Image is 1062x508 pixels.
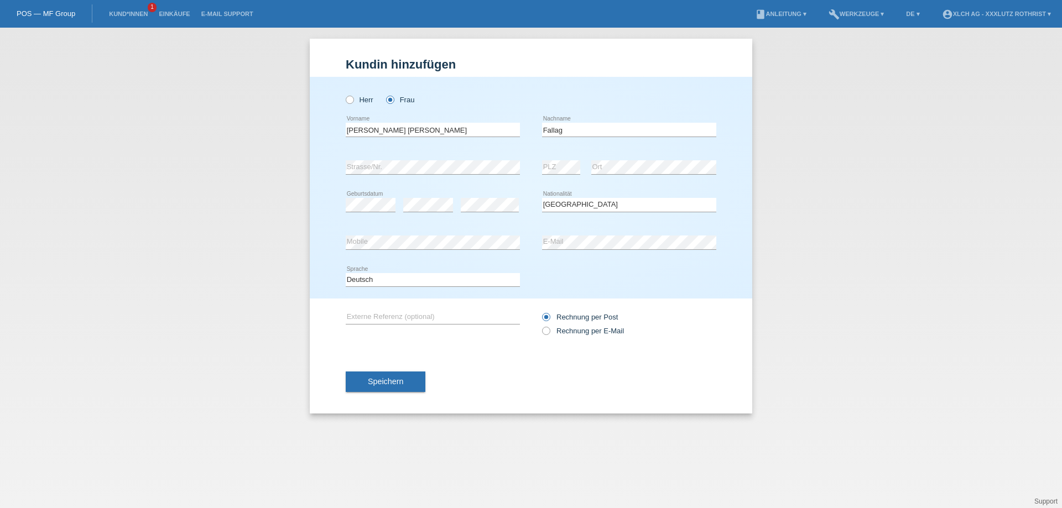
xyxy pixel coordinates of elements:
button: Speichern [346,371,425,392]
a: Kund*innen [103,11,153,17]
a: DE ▾ [900,11,925,17]
a: Support [1034,497,1058,505]
label: Frau [386,96,414,104]
a: account_circleXLCH AG - XXXLutz Rothrist ▾ [936,11,1056,17]
label: Herr [346,96,373,104]
i: book [755,9,766,20]
i: account_circle [942,9,953,20]
label: Rechnung per E-Mail [542,327,624,335]
a: POS — MF Group [17,9,75,18]
span: 1 [148,3,157,12]
a: Einkäufe [153,11,195,17]
input: Rechnung per Post [542,313,549,327]
input: Herr [346,96,353,103]
h1: Kundin hinzufügen [346,57,716,71]
input: Frau [386,96,393,103]
i: build [829,9,840,20]
a: buildWerkzeuge ▾ [823,11,890,17]
span: Speichern [368,377,403,386]
input: Rechnung per E-Mail [542,327,549,341]
a: E-Mail Support [196,11,259,17]
label: Rechnung per Post [542,313,618,321]
a: bookAnleitung ▾ [749,11,812,17]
